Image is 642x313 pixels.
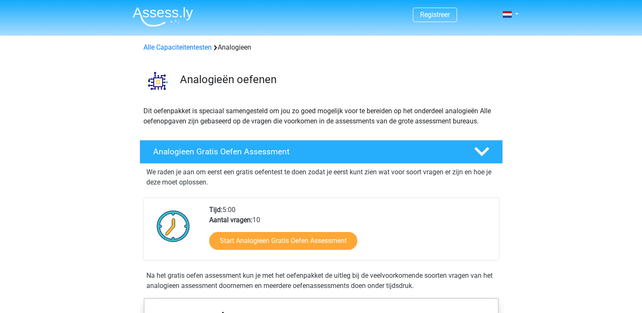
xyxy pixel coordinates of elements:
[209,206,222,214] b: Tijd:
[146,167,496,187] p: We raden je aan om eerst een gratis oefentest te doen zodat je eerst kunt zien wat voor soort vra...
[143,271,499,291] div: Na het gratis oefen assessment kun je met het oefenpakket de uitleg bij de veelvoorkomende soorte...
[203,205,499,260] div: 5:00 10
[209,216,252,224] b: Aantal vragen:
[136,140,506,164] a: Analogieen Gratis Oefen Assessment
[152,205,195,247] img: Klok
[420,11,450,19] a: Registreer
[153,147,460,156] h4: Analogieen Gratis Oefen Assessment
[143,43,212,51] a: Alle Capaciteitentesten
[140,42,502,53] div: Analogieen
[133,7,193,27] img: Assessly
[143,106,499,126] p: Dit oefenpakket is speciaal samengesteld om jou zo goed mogelijk voor te bereiden op het onderdee...
[209,232,357,250] a: Start Analogieen Gratis Oefen Assessment
[140,63,176,99] img: analogieen
[180,73,496,86] h3: Analogieën oefenen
